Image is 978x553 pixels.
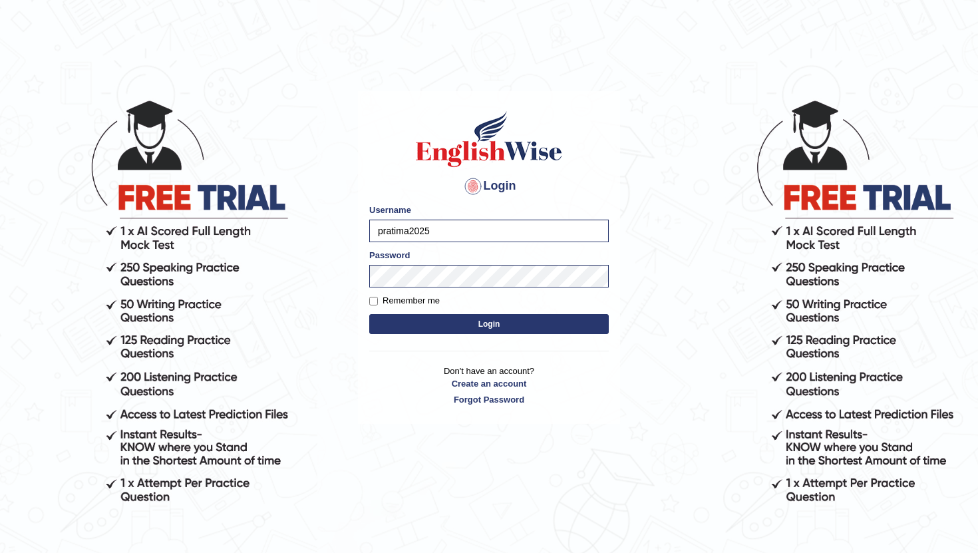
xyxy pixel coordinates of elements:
[369,176,609,197] h4: Login
[369,377,609,390] a: Create an account
[369,314,609,334] button: Login
[369,249,410,262] label: Password
[369,393,609,406] a: Forgot Password
[369,204,411,216] label: Username
[369,294,440,307] label: Remember me
[369,297,378,305] input: Remember me
[413,109,565,169] img: Logo of English Wise sign in for intelligent practice with AI
[369,365,609,406] p: Don't have an account?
